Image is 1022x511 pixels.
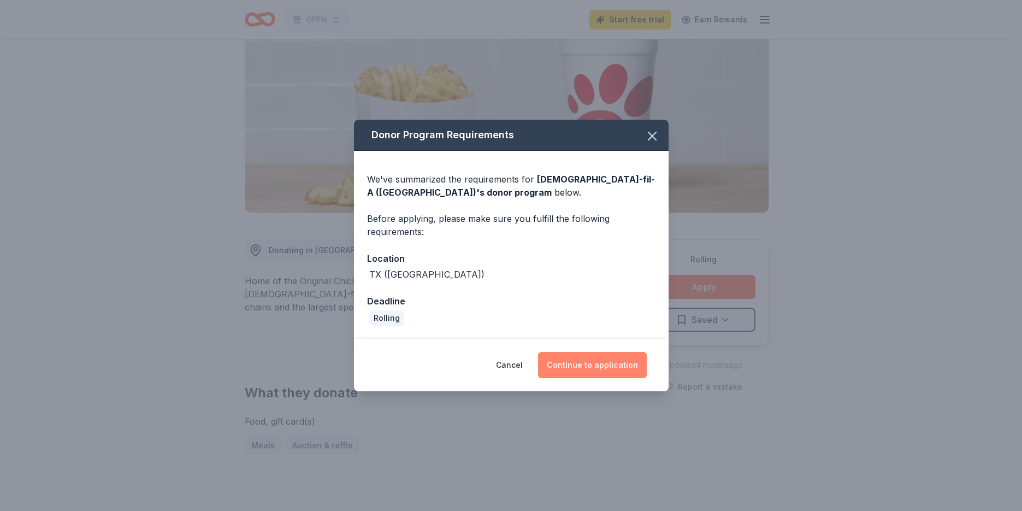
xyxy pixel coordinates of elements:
div: Location [367,251,655,266]
div: Deadline [367,294,655,308]
div: Donor Program Requirements [354,120,669,151]
div: Before applying, please make sure you fulfill the following requirements: [367,212,655,238]
div: We've summarized the requirements for below. [367,173,655,199]
button: Cancel [496,352,523,378]
div: Rolling [369,310,404,326]
button: Continue to application [538,352,647,378]
div: TX ([GEOGRAPHIC_DATA]) [369,268,485,281]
